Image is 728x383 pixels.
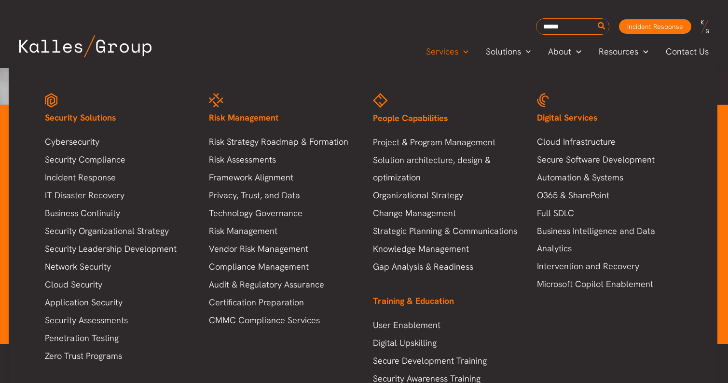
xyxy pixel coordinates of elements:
[537,151,682,168] a: Secure Software Development
[537,258,682,275] a: Intervention and Recovery
[477,44,540,59] a: SolutionsMenu Toggle
[596,19,608,34] button: Search
[373,151,518,186] a: Solution architecture, design & optimization
[209,133,354,329] nav: Menu
[537,205,682,222] a: Full SDLC
[373,134,518,151] a: Project & Program Management
[45,187,190,204] a: IT Disaster Recovery
[45,312,190,329] a: Security Assessments
[209,258,354,275] a: Compliance Management
[417,44,477,59] a: ServicesMenu Toggle
[45,276,190,293] a: Cloud Security
[45,329,190,347] a: Penetration Testing
[45,222,190,240] a: Security Organizational Strategy
[666,44,709,59] span: Contact Us
[537,275,682,293] a: Microsoft Copilot Enablement
[45,133,190,150] a: Cybersecurity
[209,151,354,168] a: Risk Assessments
[45,112,116,123] span: Security Solutions
[209,222,354,240] a: Risk Management
[548,44,571,59] span: About
[45,169,190,186] a: Incident Response
[373,112,448,123] span: People Capabilities
[45,240,190,258] a: Security Leadership Development
[537,133,682,293] nav: Menu
[426,44,458,59] span: Services
[417,43,718,59] nav: Primary Site Navigation
[537,112,598,123] span: Digital Services
[537,169,682,186] a: Automation & Systems
[45,347,190,365] a: Zero Trust Programs
[209,294,354,311] a: Certification Preparation
[619,19,691,34] a: Incident Response
[599,44,638,59] span: Resources
[590,44,657,59] a: ResourcesMenu Toggle
[373,295,454,306] span: Training & Education
[19,35,151,57] img: Kalles Group
[537,133,682,150] a: Cloud Infrastructure
[373,205,518,222] a: Change Management
[373,187,518,204] a: Organizational Strategy
[45,258,190,275] a: Network Security
[537,187,682,204] a: O365 & SharePoint
[638,44,648,59] span: Menu Toggle
[571,44,581,59] span: Menu Toggle
[45,133,190,365] nav: Menu
[373,134,518,275] nav: Menu
[209,205,354,222] a: Technology Governance
[209,312,354,329] a: CMMC Compliance Services
[539,44,590,59] a: AboutMenu Toggle
[373,240,518,258] a: Knowledge Management
[209,169,354,186] a: Framework Alignment
[45,151,190,168] a: Security Compliance
[373,222,518,240] a: Strategic Planning & Communications
[209,133,354,150] a: Risk Strategy Roadmap & Formation
[209,187,354,204] a: Privacy, Trust, and Data
[486,44,521,59] span: Solutions
[373,334,518,352] a: Digital Upskilling
[521,44,531,59] span: Menu Toggle
[373,352,518,369] a: Secure Development Training
[209,112,279,123] span: Risk Management
[657,44,718,59] a: Contact Us
[373,258,518,275] a: Gap Analysis & Readiness
[45,205,190,222] a: Business Continuity
[209,276,354,293] a: Audit & Regulatory Assurance
[458,44,468,59] span: Menu Toggle
[537,222,682,257] a: Business Intelligence and Data Analytics
[373,316,518,334] a: User Enablement
[45,294,190,311] a: Application Security
[209,240,354,258] a: Vendor Risk Management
